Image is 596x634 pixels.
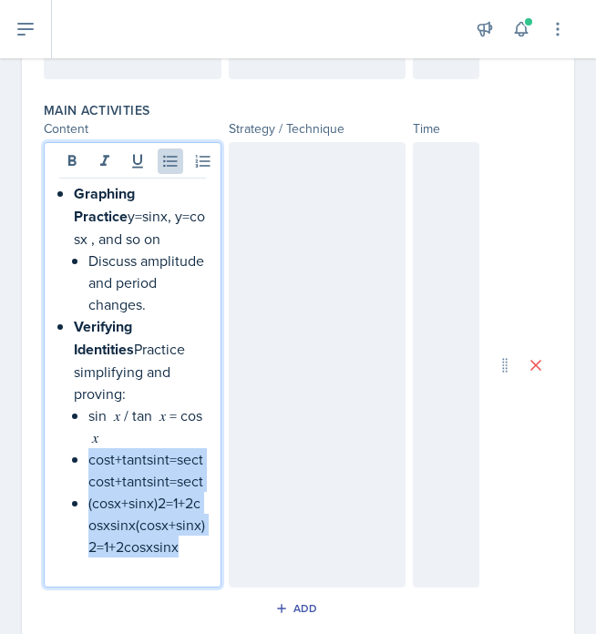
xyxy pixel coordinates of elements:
div: Strategy / Technique [229,119,406,138]
div: Add [279,601,318,616]
p: (cos⁡x+sin⁡x)2=1+2cos⁡xsin⁡x(cosx+sinx)2=1+2cosxsinx [88,492,206,557]
p: sin ⁡ 𝑥 / tan ⁡ 𝑥 = cos ⁡ 𝑥 [88,404,206,448]
p: cos⁡t+tan⁡tsin⁡t=sec⁡tcost+tantsint=sect [88,448,206,492]
p: Practice simplifying and proving: [74,315,206,404]
p: Discuss amplitude and period changes. [88,250,206,315]
p: y=sin⁡x, y=cos⁡x , and so on [74,182,206,250]
strong: Graphing Practice [74,183,139,227]
label: Main Activities [44,101,149,119]
div: Content [44,119,221,138]
strong: Verifying Identities [74,316,136,360]
div: Time [413,119,479,138]
button: Add [269,595,328,622]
